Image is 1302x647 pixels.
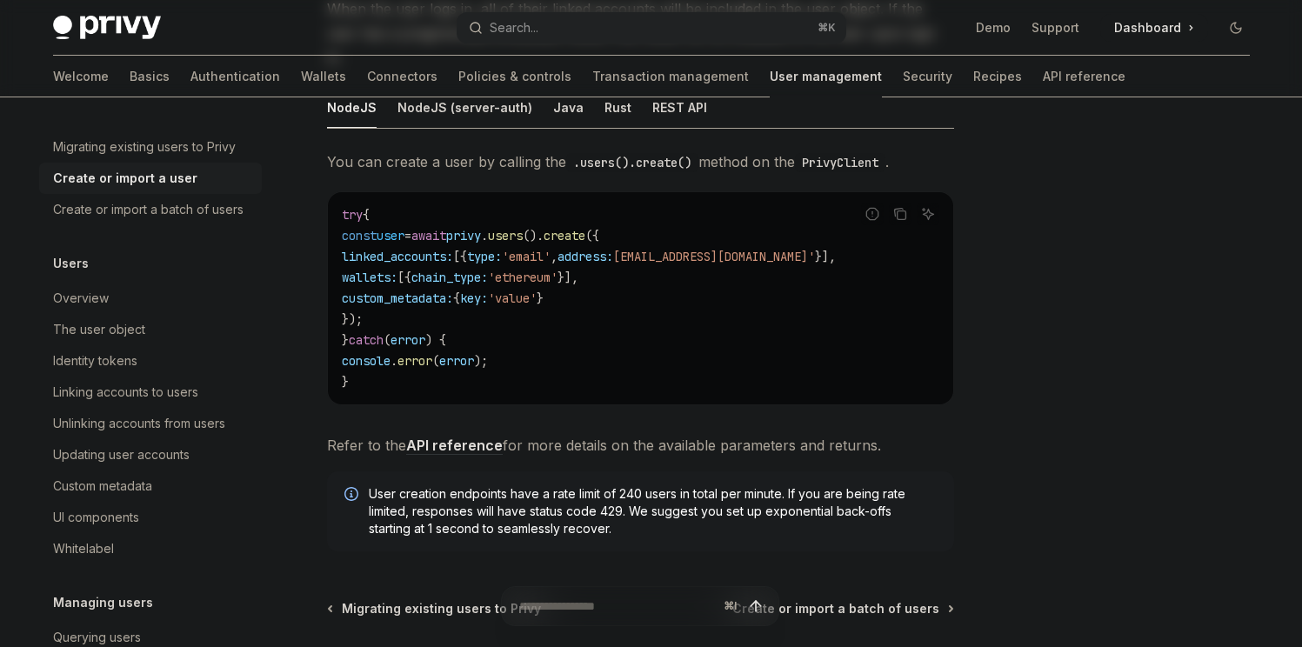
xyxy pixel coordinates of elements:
[342,290,453,306] span: custom_metadata:
[406,437,503,455] a: API reference
[411,228,446,243] span: await
[342,353,391,369] span: console
[1222,14,1250,42] button: Toggle dark mode
[1100,14,1208,42] a: Dashboard
[39,194,262,225] a: Create or import a batch of users
[53,199,244,220] div: Create or import a batch of users
[384,332,391,348] span: (
[327,433,954,457] span: Refer to the for more details on the available parameters and returns.
[342,270,397,285] span: wallets:
[585,228,599,243] span: ({
[1114,19,1181,37] span: Dashboard
[39,377,262,408] a: Linking accounts to users
[349,332,384,348] span: catch
[190,56,280,97] a: Authentication
[432,353,439,369] span: (
[404,228,411,243] span: =
[411,270,488,285] span: chain_type:
[502,249,551,264] span: 'email'
[391,332,425,348] span: error
[53,168,197,189] div: Create or import a user
[53,413,225,434] div: Unlinking accounts from users
[744,594,768,618] button: Send message
[1032,19,1079,37] a: Support
[488,290,537,306] span: 'value'
[439,353,474,369] span: error
[53,16,161,40] img: dark logo
[130,56,170,97] a: Basics
[363,207,370,223] span: {
[53,288,109,309] div: Overview
[367,56,437,97] a: Connectors
[53,137,236,157] div: Migrating existing users to Privy
[652,87,707,128] div: REST API
[342,228,377,243] span: const
[344,487,362,504] svg: Info
[474,353,488,369] span: );
[53,476,152,497] div: Custom metadata
[815,249,836,264] span: }],
[53,350,137,371] div: Identity tokens
[53,253,89,274] h5: Users
[369,485,937,537] span: User creation endpoints have a rate limit of 240 users in total per minute. If you are being rate...
[488,270,558,285] span: 'ethereum'
[917,203,939,225] button: Ask AI
[1043,56,1125,97] a: API reference
[39,314,262,345] a: The user object
[973,56,1022,97] a: Recipes
[903,56,952,97] a: Security
[818,21,836,35] span: ⌘ K
[613,249,815,264] span: [EMAIL_ADDRESS][DOMAIN_NAME]'
[519,587,717,625] input: Ask a question...
[53,382,198,403] div: Linking accounts to users
[327,150,954,174] span: You can create a user by calling the method on the .
[342,311,363,327] span: });
[342,332,349,348] span: }
[523,228,544,243] span: ().
[467,249,502,264] span: type:
[889,203,911,225] button: Copy the contents from the code block
[342,207,363,223] span: try
[425,332,446,348] span: ) {
[770,56,882,97] a: User management
[553,87,584,128] div: Java
[397,87,532,128] div: NodeJS (server-auth)
[391,353,397,369] span: .
[458,56,571,97] a: Policies & controls
[453,290,460,306] span: {
[301,56,346,97] a: Wallets
[53,319,145,340] div: The user object
[39,345,262,377] a: Identity tokens
[342,249,453,264] span: linked_accounts:
[551,249,558,264] span: ,
[342,374,349,390] span: }
[327,87,377,128] div: NodeJS
[397,270,411,285] span: [{
[976,19,1011,37] a: Demo
[39,408,262,439] a: Unlinking accounts from users
[39,470,262,502] a: Custom metadata
[53,507,139,528] div: UI components
[537,290,544,306] span: }
[39,163,262,194] a: Create or import a user
[490,17,538,38] div: Search...
[457,12,846,43] button: Open search
[481,228,488,243] span: .
[604,87,631,128] div: Rust
[558,270,578,285] span: }],
[39,533,262,564] a: Whitelabel
[53,538,114,559] div: Whitelabel
[53,592,153,613] h5: Managing users
[460,290,488,306] span: key:
[566,153,698,172] code: .users().create()
[558,249,613,264] span: address:
[544,228,585,243] span: create
[488,228,523,243] span: users
[39,439,262,470] a: Updating user accounts
[397,353,432,369] span: error
[592,56,749,97] a: Transaction management
[446,228,481,243] span: privy
[53,56,109,97] a: Welcome
[53,444,190,465] div: Updating user accounts
[39,283,262,314] a: Overview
